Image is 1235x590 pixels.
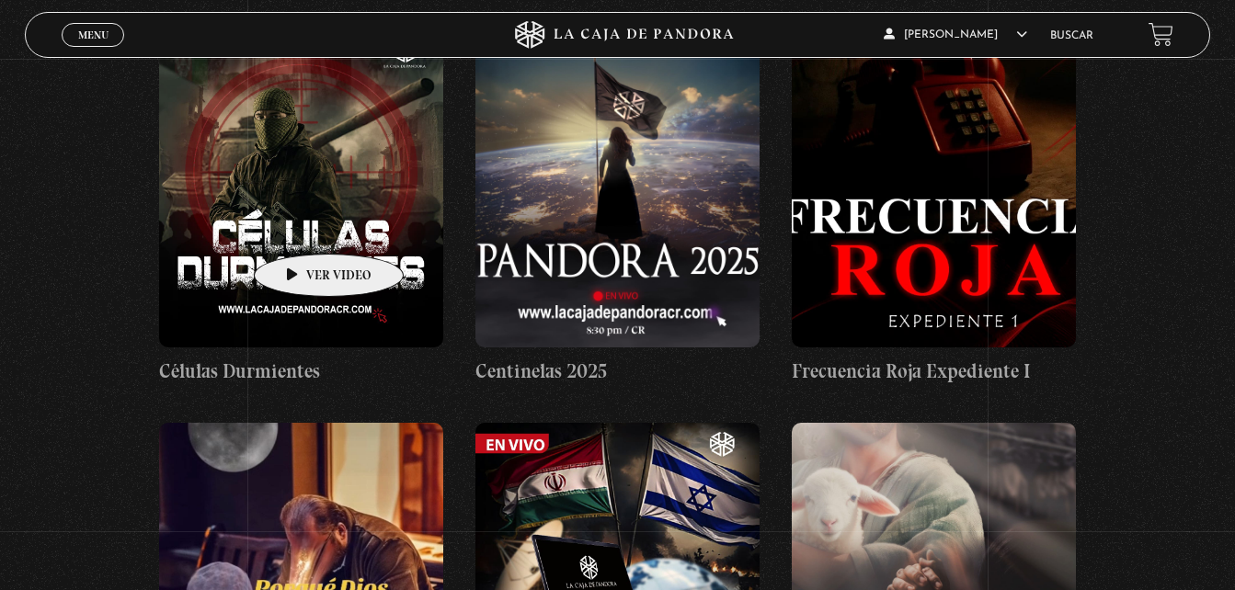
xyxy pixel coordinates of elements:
[159,357,443,386] h4: Células Durmientes
[1050,30,1093,41] a: Buscar
[78,29,109,40] span: Menu
[475,17,760,386] a: Centinelas 2025
[792,357,1076,386] h4: Frecuencia Roja Expediente I
[475,357,760,386] h4: Centinelas 2025
[1149,22,1173,47] a: View your shopping cart
[792,17,1076,386] a: Frecuencia Roja Expediente I
[159,17,443,386] a: Células Durmientes
[884,29,1027,40] span: [PERSON_NAME]
[72,45,115,58] span: Cerrar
